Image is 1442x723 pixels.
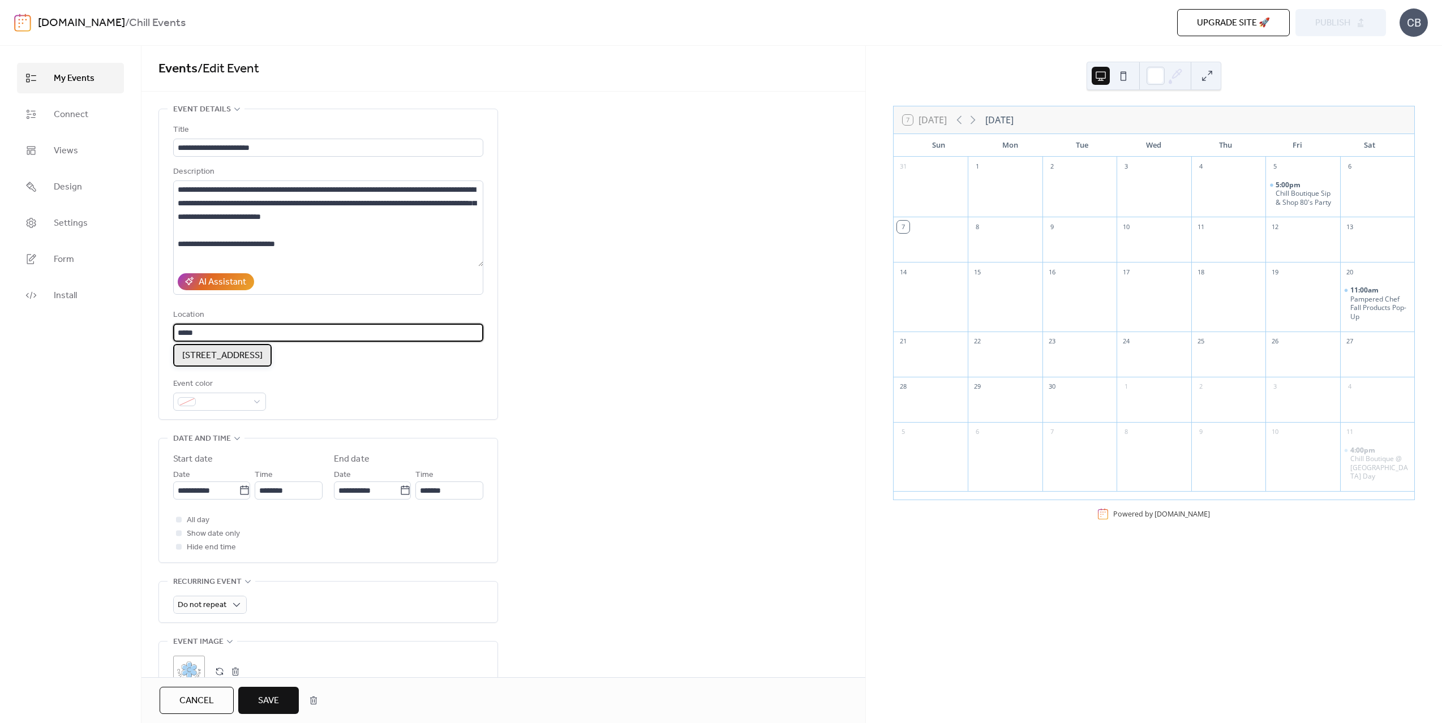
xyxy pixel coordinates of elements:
div: 7 [1046,426,1058,438]
div: Event color [173,377,264,391]
span: Event details [173,103,231,117]
div: 5 [1269,161,1281,173]
span: All day [187,514,209,527]
span: Install [54,289,77,303]
div: 31 [897,161,909,173]
span: 5:00pm [1276,180,1302,190]
div: 4 [1195,161,1207,173]
b: / [125,12,129,34]
a: Views [17,135,124,166]
a: My Events [17,63,124,93]
span: Save [258,694,279,708]
div: 11 [1195,221,1207,233]
div: CB [1400,8,1428,37]
button: Save [238,687,299,714]
span: 11:00am [1350,286,1380,295]
span: Upgrade site 🚀 [1197,16,1270,30]
b: Chill Events [129,12,186,34]
span: Date and time [173,432,231,446]
div: 27 [1344,335,1356,348]
div: 22 [971,335,984,348]
div: Tue [1046,134,1118,157]
span: Form [54,253,74,266]
div: 25 [1195,335,1207,348]
div: 3 [1269,381,1281,393]
div: End date [334,453,370,466]
div: 28 [897,381,909,393]
div: 14 [897,266,909,278]
span: Event image [173,635,224,649]
div: Location [173,308,481,322]
div: Start date [173,453,213,466]
a: Settings [17,208,124,238]
a: Install [17,280,124,311]
div: Description [173,165,481,179]
div: 6 [971,426,984,438]
a: Events [158,57,198,81]
img: logo [14,14,31,32]
a: Design [17,171,124,202]
span: Settings [54,217,88,230]
span: / Edit Event [198,57,259,81]
div: 29 [971,381,984,393]
div: 2 [1046,161,1058,173]
div: 26 [1269,335,1281,348]
div: 4 [1344,381,1356,393]
span: Show date only [187,527,240,541]
span: Date [173,468,190,482]
div: Powered by [1113,509,1210,519]
div: 20 [1344,266,1356,278]
div: 10 [1269,426,1281,438]
span: 4:00pm [1350,446,1377,455]
div: 8 [1120,426,1132,438]
a: [DOMAIN_NAME] [1155,509,1210,519]
div: Thu [1190,134,1261,157]
div: Title [173,123,481,137]
span: Time [415,468,434,482]
div: Chill Boutique @ Fountain Hills Day [1340,446,1414,481]
a: Form [17,244,124,274]
div: Sun [903,134,975,157]
span: [STREET_ADDRESS] [182,349,263,363]
div: 18 [1195,266,1207,278]
div: 1 [1120,381,1132,393]
div: 21 [897,335,909,348]
div: 30 [1046,381,1058,393]
div: ; [173,656,205,687]
div: Chill Boutique Sip & Shop 80's Party [1265,180,1340,207]
div: 9 [1195,426,1207,438]
div: Chill Boutique Sip & Shop 80's Party [1276,189,1335,206]
button: Upgrade site 🚀 [1177,9,1290,36]
div: Pampered Chef Fall Products Pop-Up [1350,295,1410,321]
div: 8 [971,221,984,233]
div: 23 [1046,335,1058,348]
span: Date [334,468,351,482]
a: [DOMAIN_NAME] [38,12,125,34]
span: Cancel [179,694,214,708]
span: Connect [54,108,88,122]
div: 7 [897,221,909,233]
div: AI Assistant [199,276,246,289]
span: Design [54,180,82,194]
div: [DATE] [985,113,1014,127]
div: Sat [1333,134,1405,157]
div: 15 [971,266,984,278]
div: 16 [1046,266,1058,278]
button: AI Assistant [178,273,254,290]
div: Wed [1118,134,1190,157]
div: 24 [1120,335,1132,348]
div: 5 [897,426,909,438]
div: 10 [1120,221,1132,233]
span: Time [255,468,273,482]
div: Pampered Chef Fall Products Pop-Up [1340,286,1414,321]
span: Views [54,144,78,158]
div: 11 [1344,426,1356,438]
div: 1 [971,161,984,173]
div: 13 [1344,221,1356,233]
div: 19 [1269,266,1281,278]
span: Hide end time [187,541,236,554]
button: Cancel [160,687,234,714]
div: Chill Boutique @ [GEOGRAPHIC_DATA] Day [1350,454,1410,481]
div: 17 [1120,266,1132,278]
